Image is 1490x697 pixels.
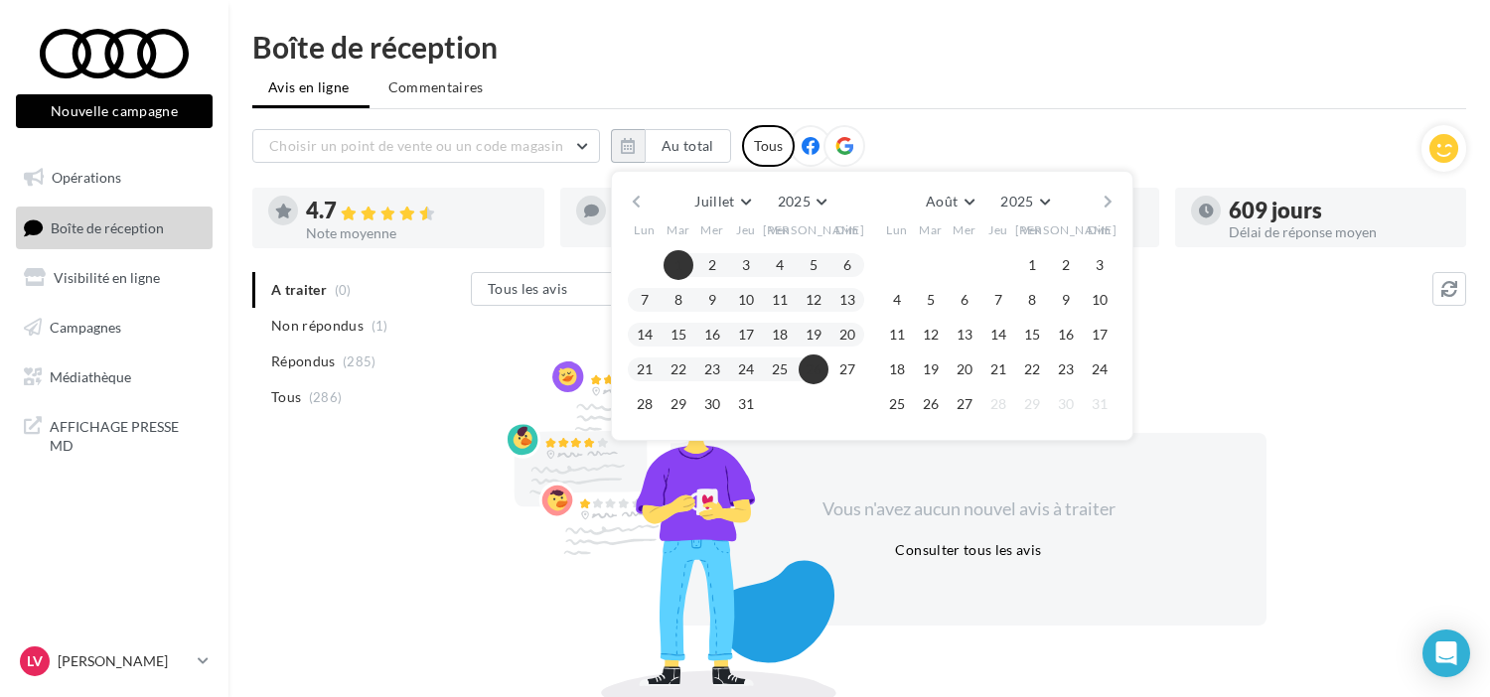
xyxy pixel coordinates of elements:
[611,129,731,163] button: Au total
[1015,221,1117,238] span: [PERSON_NAME]
[950,285,979,315] button: 6
[697,354,727,384] button: 23
[252,129,600,163] button: Choisir un point de vente ou un code magasin
[1000,193,1033,209] span: 2025
[686,188,758,215] button: Juillet
[916,285,946,315] button: 5
[1017,285,1047,315] button: 8
[12,356,217,398] a: Médiathèque
[832,285,862,315] button: 13
[832,250,862,280] button: 6
[372,318,388,334] span: (1)
[950,389,979,419] button: 27
[52,169,121,186] span: Opérations
[770,188,834,215] button: 2025
[50,319,121,336] span: Campagnes
[953,221,976,238] span: Mer
[700,221,724,238] span: Mer
[916,320,946,349] button: 12
[1229,200,1451,221] div: 609 jours
[1017,320,1047,349] button: 15
[664,389,693,419] button: 29
[664,250,693,280] button: 1
[697,285,727,315] button: 9
[664,354,693,384] button: 22
[50,367,131,384] span: Médiathèque
[306,226,528,240] div: Note moyenne
[12,405,217,464] a: AFFICHAGE PRESSE MD
[1085,320,1115,349] button: 17
[731,250,761,280] button: 3
[271,387,301,407] span: Tous
[697,320,727,349] button: 16
[664,320,693,349] button: 15
[269,137,563,154] span: Choisir un point de vente ou un code magasin
[765,285,795,315] button: 11
[694,193,734,209] span: Juillet
[763,221,865,238] span: [PERSON_NAME]
[983,389,1013,419] button: 28
[798,496,1139,522] div: Vous n'avez aucun nouvel avis à traiter
[51,218,164,235] span: Boîte de réception
[887,538,1049,562] button: Consulter tous les avis
[882,285,912,315] button: 4
[697,389,727,419] button: 30
[983,320,1013,349] button: 14
[742,125,795,167] div: Tous
[799,354,828,384] button: 26
[271,316,364,336] span: Non répondus
[54,269,160,286] span: Visibilité en ligne
[306,200,528,222] div: 4.7
[50,413,205,456] span: AFFICHAGE PRESSE MD
[1085,389,1115,419] button: 31
[731,285,761,315] button: 10
[343,353,376,369] span: (285)
[916,354,946,384] button: 19
[1422,629,1470,677] div: Open Intercom Messenger
[488,280,568,297] span: Tous les avis
[252,32,1466,62] div: Boîte de réception
[983,285,1013,315] button: 7
[16,642,213,680] a: LV [PERSON_NAME]
[16,94,213,128] button: Nouvelle campagne
[736,221,756,238] span: Jeu
[950,320,979,349] button: 13
[799,320,828,349] button: 19
[1051,320,1081,349] button: 16
[1088,221,1112,238] span: Dim
[916,389,946,419] button: 26
[309,389,343,405] span: (286)
[731,320,761,349] button: 17
[731,389,761,419] button: 31
[926,193,958,209] span: Août
[832,354,862,384] button: 27
[645,129,731,163] button: Au total
[630,389,660,419] button: 28
[799,285,828,315] button: 12
[778,193,811,209] span: 2025
[388,77,484,97] span: Commentaires
[731,354,761,384] button: 24
[882,354,912,384] button: 18
[992,188,1057,215] button: 2025
[988,221,1008,238] span: Jeu
[12,257,217,299] a: Visibilité en ligne
[835,221,859,238] span: Dim
[12,157,217,199] a: Opérations
[1017,250,1047,280] button: 1
[630,285,660,315] button: 7
[667,221,690,238] span: Mar
[1017,354,1047,384] button: 22
[918,188,981,215] button: Août
[799,250,828,280] button: 5
[1085,250,1115,280] button: 3
[765,320,795,349] button: 18
[882,389,912,419] button: 25
[983,354,1013,384] button: 21
[1229,225,1451,239] div: Délai de réponse moyen
[630,354,660,384] button: 21
[12,207,217,249] a: Boîte de réception
[634,221,656,238] span: Lun
[664,285,693,315] button: 8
